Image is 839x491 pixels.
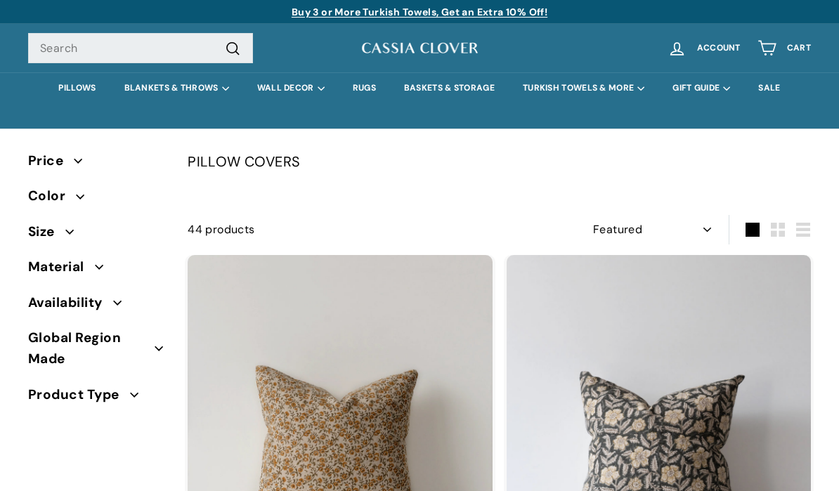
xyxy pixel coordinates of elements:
div: 44 products [188,221,499,239]
span: Product Type [28,384,130,405]
span: Account [697,44,741,53]
span: Global Region Made [28,327,155,370]
a: Buy 3 or More Turkish Towels, Get an Extra 10% Off! [292,6,547,18]
button: Product Type [28,381,165,416]
a: SALE [744,72,794,104]
a: PILLOWS [44,72,110,104]
summary: TURKISH TOWELS & MORE [509,72,658,104]
a: RUGS [339,72,390,104]
a: BASKETS & STORAGE [390,72,509,104]
button: Color [28,182,165,217]
div: PILLOW COVERS [188,150,811,173]
button: Availability [28,289,165,324]
span: Material [28,256,95,277]
button: Material [28,253,165,288]
button: Global Region Made [28,324,165,381]
a: Cart [749,27,819,69]
summary: BLANKETS & THROWS [110,72,243,104]
span: Size [28,221,65,242]
button: Price [28,147,165,182]
span: Cart [787,44,811,53]
span: Availability [28,292,113,313]
a: Account [659,27,749,69]
span: Price [28,150,74,171]
span: Color [28,185,76,207]
button: Size [28,218,165,253]
summary: GIFT GUIDE [658,72,744,104]
summary: WALL DECOR [243,72,339,104]
input: Search [28,33,253,64]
